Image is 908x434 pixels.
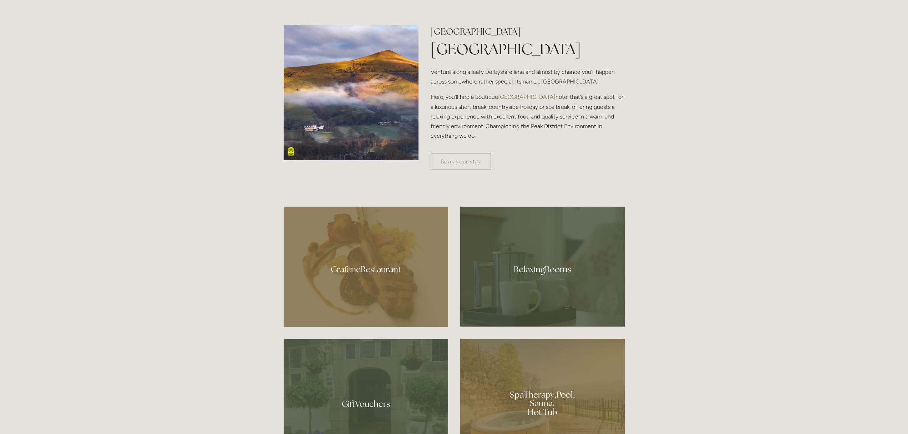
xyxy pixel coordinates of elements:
[431,39,624,60] h1: [GEOGRAPHIC_DATA]
[431,67,624,86] p: Venture along a leafy Derbyshire lane and almost by chance you'll happen across somewhere rather ...
[284,207,448,327] a: Cutlet and shoulder of Cabrito goat, smoked aubergine, beetroot terrine, savoy cabbage, melting b...
[431,92,624,141] p: Here, you’ll find a boutique hotel that’s a great spot for a luxurious short break, countryside h...
[431,153,491,170] a: Book your stay
[498,94,556,100] a: [GEOGRAPHIC_DATA]
[431,25,624,38] h2: [GEOGRAPHIC_DATA]
[460,207,625,327] a: photo of a tea tray and its cups, Losehill House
